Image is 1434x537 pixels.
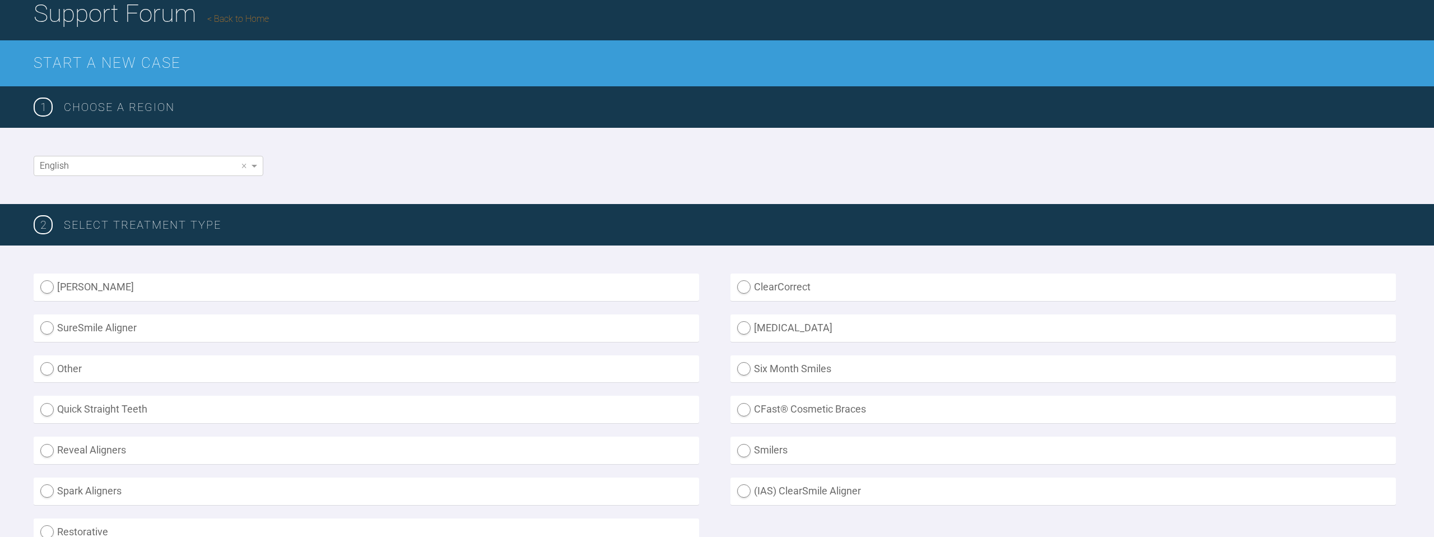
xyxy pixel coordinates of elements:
[241,160,246,170] span: ×
[34,355,699,383] label: Other
[207,13,269,24] a: Back to Home
[40,160,69,171] span: English
[34,396,699,423] label: Quick Straight Teeth
[730,314,1396,342] label: [MEDICAL_DATA]
[730,478,1396,505] label: (IAS) ClearSmile Aligner
[34,314,699,342] label: SureSmile Aligner
[34,52,1400,75] h2: Start a New Case
[64,216,1400,234] h3: SELECT TREATMENT TYPE
[34,215,53,234] span: 2
[730,274,1396,301] label: ClearCorrect
[239,156,249,175] span: Clear value
[730,355,1396,383] label: Six Month Smiles
[34,437,699,464] label: Reveal Aligners
[34,98,53,117] span: 1
[730,437,1396,464] label: Smilers
[34,478,699,505] label: Spark Aligners
[730,396,1396,423] label: CFast® Cosmetic Braces
[34,274,699,301] label: [PERSON_NAME]
[64,98,1400,116] h3: Choose a region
